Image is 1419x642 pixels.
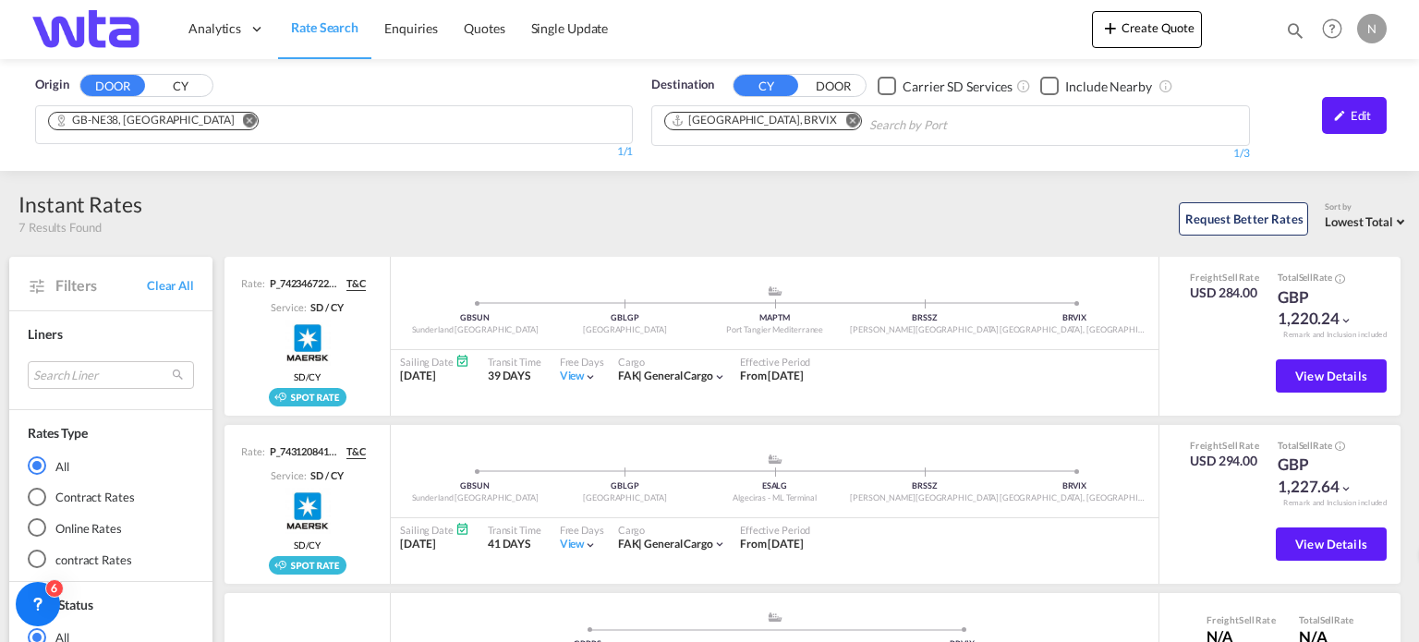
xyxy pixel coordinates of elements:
div: icon-magnify [1285,20,1305,48]
span: From [DATE] [740,537,804,551]
div: Include Nearby [1065,78,1152,96]
span: Analytics [188,19,241,38]
md-icon: icon-chevron-down [713,370,726,383]
div: Sailing Date [400,355,469,369]
div: 39 DAYS [488,369,541,384]
span: View Details [1295,369,1367,383]
div: 41 DAYS [488,537,541,552]
div: Viewicon-chevron-down [560,369,598,384]
div: P_7423467229_P01kvluph [265,276,339,291]
span: Sell [1239,614,1255,625]
div: [GEOGRAPHIC_DATA], [GEOGRAPHIC_DATA] [1000,324,1149,336]
button: CY [734,75,798,96]
md-radio-button: contract Rates [28,550,194,568]
div: Vitoria, BRVIX [671,113,837,128]
div: Effective Period [740,523,810,537]
md-icon: assets/icons/custom/ship-fill.svg [764,612,786,622]
button: DOOR [80,75,145,96]
div: BRSSZ [850,480,1000,492]
md-icon: icon-plus 400-fg [1099,17,1122,39]
div: Free Days [560,355,604,369]
div: [PERSON_NAME][GEOGRAPHIC_DATA] [850,492,1000,504]
span: Enquiries [384,20,438,36]
div: Sunderland [GEOGRAPHIC_DATA] [400,492,550,504]
div: SD / CY [306,300,343,314]
md-icon: Schedules Available [455,354,469,368]
div: P_7431208416_P01kvlupg [265,444,339,459]
button: Remove [230,113,258,131]
span: Single Update [531,20,609,36]
md-icon: assets/icons/custom/ship-fill.svg [764,454,786,464]
md-checkbox: Checkbox No Ink [1040,76,1152,95]
div: Sunderland [GEOGRAPHIC_DATA] [400,324,550,336]
div: SD / CY [306,468,343,482]
span: Sell [1299,440,1314,451]
span: Help [1316,13,1348,44]
div: Remark and Inclusion included [1269,330,1401,340]
div: Free Days [560,523,604,537]
div: Help [1316,13,1357,46]
span: View Details [1295,537,1367,551]
md-chips-wrap: Chips container. Use arrow keys to select chips. [661,106,1052,140]
div: Transit Time [488,523,541,537]
div: Viewicon-chevron-down [560,537,598,552]
div: Transit Time [488,355,541,369]
span: SD/CY [294,370,321,383]
img: Spot_rate_rollable_v2.png [269,388,346,406]
span: Destination [651,76,714,94]
img: bf843820205c11f09835497521dffd49.png [28,8,152,50]
div: Rollable available [269,556,346,575]
div: [DATE] [400,537,469,552]
div: BRVIX [1000,312,1149,324]
div: Cargo [618,523,726,537]
div: Effective Period [740,355,810,369]
span: Rate Search [291,19,358,35]
img: Spot_rate_rollable_v2.png [269,556,346,575]
div: general cargo [618,369,713,384]
div: USD 284.00 [1190,284,1259,302]
div: [PERSON_NAME][GEOGRAPHIC_DATA] [850,324,1000,336]
button: View Details [1276,359,1387,393]
div: Freight Rate [1207,613,1280,626]
div: 1/3 [651,146,1249,162]
span: Lowest Total [1325,214,1393,229]
div: Port Tangier Mediterranee [699,324,849,336]
span: Liners [28,326,62,342]
span: Sell [1299,272,1314,283]
span: From [DATE] [740,369,804,382]
span: FAK [618,369,645,382]
span: Service: [271,300,306,314]
div: USD 294.00 [1190,452,1259,470]
div: Total Rate [1299,613,1353,626]
md-checkbox: Checkbox No Ink [878,76,1013,95]
div: Sort by [1325,201,1410,213]
md-icon: assets/icons/custom/ship-fill.svg [764,286,786,296]
input: Search by Port [869,111,1045,140]
button: Request Better Rates [1179,202,1308,236]
md-radio-button: All [28,456,194,475]
md-icon: icon-chevron-down [713,538,726,551]
span: Sell [1222,440,1238,451]
span: | [638,369,642,382]
div: N [1357,14,1387,43]
span: Clear All [147,277,194,294]
md-radio-button: Contract Rates [28,488,194,506]
span: Filters [55,275,147,296]
md-icon: icon-chevron-down [1340,482,1352,495]
img: Maersk Spot [285,488,331,534]
div: [DATE] [400,369,469,384]
md-select: Select: Lowest Total [1325,210,1410,231]
button: DOOR [801,76,866,97]
div: general cargo [618,537,713,552]
div: Instant Rates [18,189,142,219]
div: Rates Type [28,424,88,442]
div: Press delete to remove this chip. [55,113,237,128]
div: ESALG [699,480,849,492]
span: FAK [618,537,645,551]
div: GB-NE38, Sunderland [55,113,234,128]
span: Sell [1222,272,1238,283]
span: Origin [35,76,68,94]
span: SD/CY [294,539,321,551]
md-icon: Schedules Available [455,522,469,536]
div: Sailing Date [400,523,469,537]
